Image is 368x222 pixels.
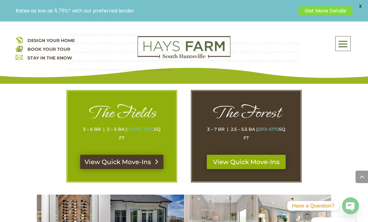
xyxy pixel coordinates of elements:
[27,55,72,61] a: STAY IN THE KNOW
[138,54,230,60] a: hays farm homes huntsville development
[16,36,23,43] img: design your home
[80,103,164,125] h1: The Fields
[204,103,288,125] h1: The Forest
[27,38,75,43] a: DESIGN YOUR HOME
[80,155,163,169] a: View Quick Move-Ins
[127,126,154,132] a: [DATE]-3792
[16,8,295,14] p: Rates as low as 5.75%* with our preferred lender
[83,126,154,132] span: 3 – 6 BR | 2 – 5 BA |
[258,126,279,132] a: 2913-4770
[27,46,70,52] a: BOOK YOUR TOUR
[204,125,288,142] p: 3 – 7 BR | 2.5 – 5.5 BA |
[207,155,286,169] a: View Quick Move-Ins
[356,2,365,11] span: X
[298,6,352,15] a: Get More Details
[138,36,230,59] img: Logo
[16,45,23,52] img: book your home tour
